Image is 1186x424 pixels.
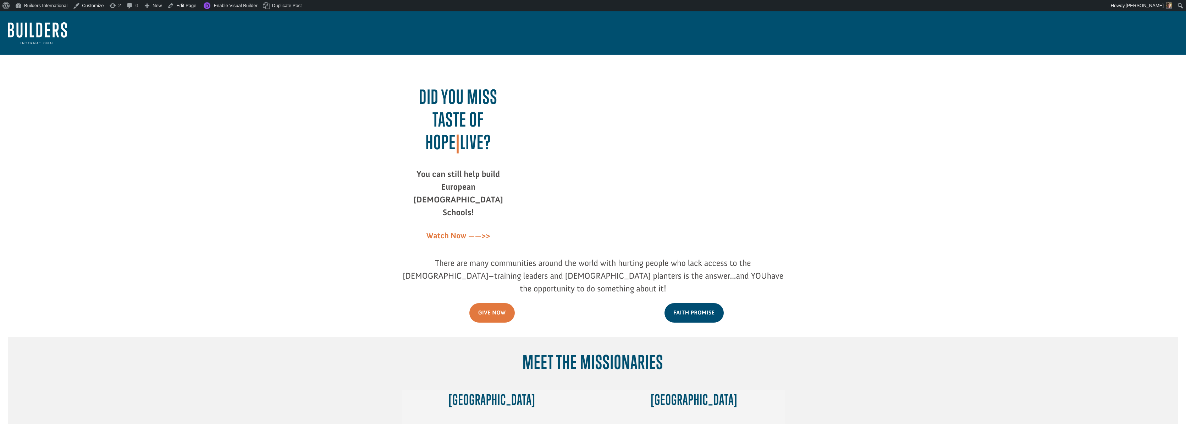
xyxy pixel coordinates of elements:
a: Faith Promise [664,303,723,323]
span: [PERSON_NAME] [1126,3,1164,8]
span: have the opportunity to do something about it! [520,271,783,294]
a: Give Now [469,303,515,323]
h3: [GEOGRAPHIC_DATA] [402,391,583,412]
span: – [489,271,494,281]
strong: Watch Now ——>> [426,231,490,240]
strong: You can still help build European [DEMOGRAPHIC_DATA] Schools! [413,169,503,218]
span: training leaders and [DEMOGRAPHIC_DATA] planters is the answer [494,271,730,281]
span: . [730,271,732,281]
span: Did you miss Taste of Hope LIVE? [419,86,497,154]
iframe: Divi. The Ultimate WordPress Theme And Visual Page Builder [536,86,784,226]
span: There are many communities around the world with hurting people who lack access to the [DEMOGRAPH... [403,258,751,281]
img: Builders International [8,22,67,44]
h2: Meet The Missionaries [402,351,785,377]
span: ..and YOU [732,271,767,281]
span: | [456,131,460,154]
h3: [GEOGRAPHIC_DATA] [603,391,784,412]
